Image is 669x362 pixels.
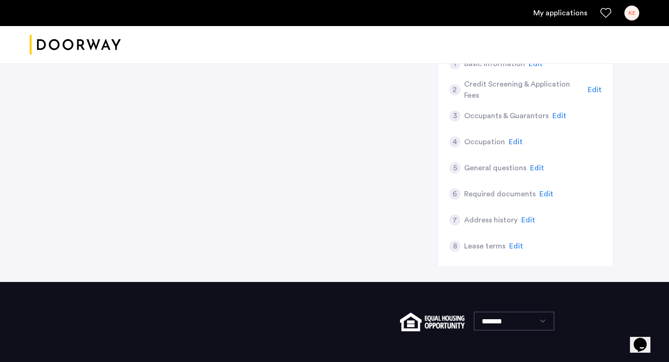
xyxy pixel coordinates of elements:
[449,84,460,95] div: 2
[552,112,566,120] span: Edit
[464,188,536,200] h5: Required documents
[530,164,544,172] span: Edit
[600,7,611,19] a: Favorites
[30,27,121,62] a: Cazamio logo
[630,325,660,353] iframe: chat widget
[449,162,460,174] div: 5
[464,241,505,252] h5: Lease terms
[509,138,523,146] span: Edit
[521,216,535,224] span: Edit
[449,110,460,121] div: 3
[624,6,639,20] div: KE
[464,79,584,101] h5: Credit Screening & Application Fees
[529,60,543,67] span: Edit
[30,27,121,62] img: logo
[400,313,465,331] img: equal-housing.png
[464,215,518,226] h5: Address history
[449,241,460,252] div: 8
[449,136,460,147] div: 4
[464,58,525,69] h5: Basic information
[449,58,460,69] div: 1
[533,7,587,19] a: My application
[464,110,549,121] h5: Occupants & Guarantors
[464,162,526,174] h5: General questions
[449,188,460,200] div: 6
[449,215,460,226] div: 7
[474,312,554,330] select: Language select
[509,242,523,250] span: Edit
[588,86,602,94] span: Edit
[464,136,505,147] h5: Occupation
[539,190,553,198] span: Edit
